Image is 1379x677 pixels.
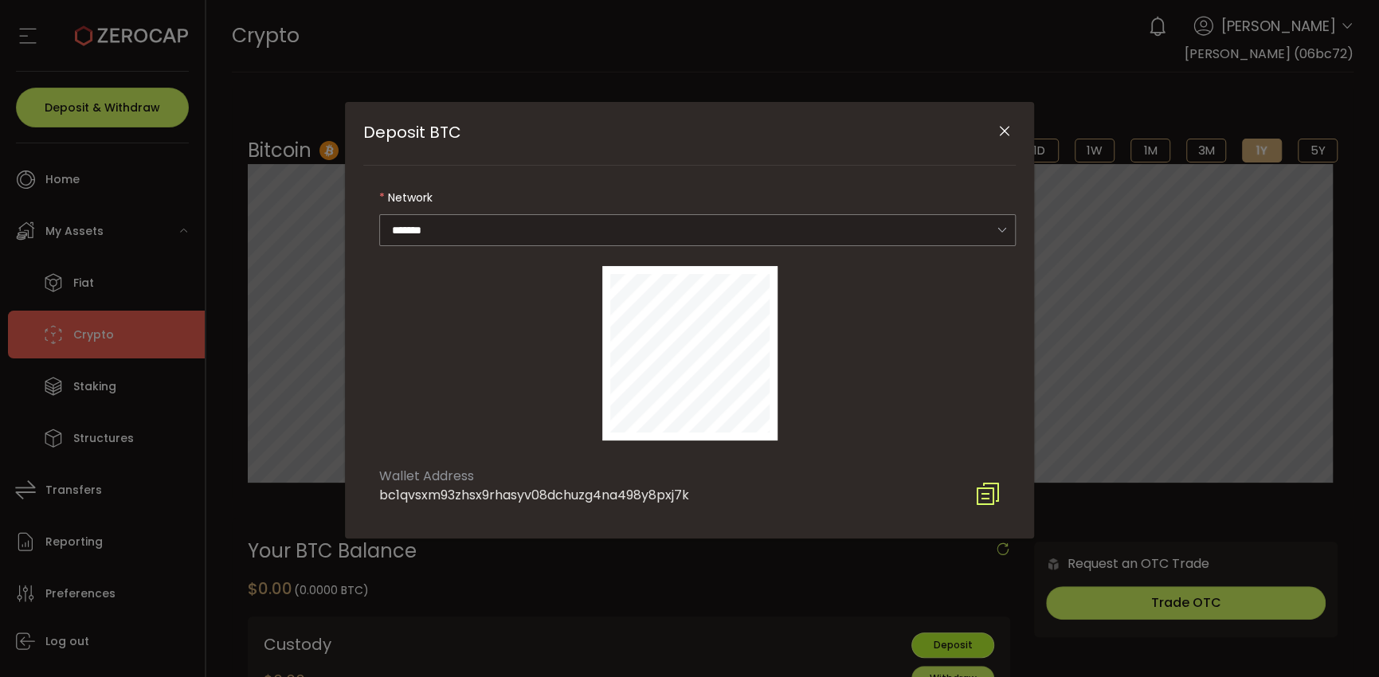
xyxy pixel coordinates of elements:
span: Deposit BTC [363,121,461,143]
label: Network [379,182,1017,213]
div: bc1qvsxm93zhsx9rhasyv08dchuzg4na498y8pxj7k [379,486,689,505]
iframe: Chat Widget [1299,601,1379,677]
div: Wallet Address [379,467,689,486]
button: Close [990,118,1018,146]
div: Deposit BTC [345,102,1035,538]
